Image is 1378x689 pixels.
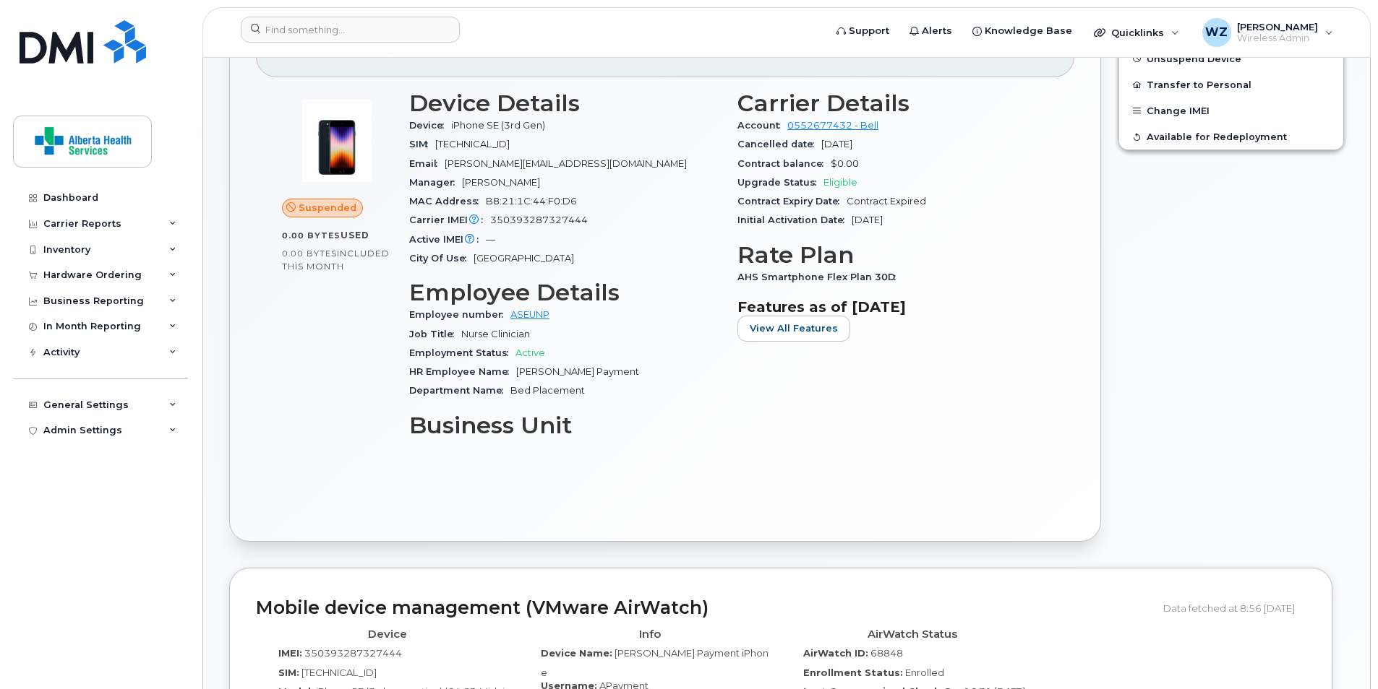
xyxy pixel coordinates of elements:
label: Device Name: [541,646,612,660]
h4: Info [529,628,770,641]
span: Unsuspend Device [1147,53,1241,64]
h3: Employee Details [409,279,720,305]
span: $0.00 [831,158,859,169]
span: iPhone SE (3rd Gen) [451,120,545,131]
span: Account [737,120,787,131]
h2: Mobile device management (VMware AirWatch) [256,598,1152,618]
span: WZ [1205,24,1228,41]
span: [PERSON_NAME] [462,177,540,188]
span: Knowledge Base [985,24,1072,38]
span: Bed Placement [510,385,585,396]
span: 350393287327444 [490,214,588,225]
span: B8:21:1C:44:F0:D6 [486,196,577,207]
div: Data fetched at 8:56 [DATE] [1163,594,1306,622]
span: Upgrade Status [737,177,823,188]
span: [PERSON_NAME] Payment iPhone [541,647,769,678]
span: 68848 [870,647,903,659]
span: Job Title [409,329,461,339]
button: Unsuspend Device [1119,45,1343,71]
span: Contract Expiry Date [737,196,847,207]
h3: Carrier Details [737,90,1048,116]
label: IMEI: [278,646,302,660]
span: Quicklinks [1111,27,1164,38]
label: SIM: [278,666,299,680]
button: View All Features [737,316,850,342]
h3: Device Details [409,90,720,116]
h3: Features as of [DATE] [737,298,1048,316]
span: Enrolled [905,667,944,678]
span: Suspended [299,201,356,214]
span: Available for Redeployment [1147,131,1287,142]
span: Eligible [823,177,857,188]
a: 0552677432 - Bell [787,120,878,131]
span: AHS Smartphone Flex Plan 30D [737,272,903,282]
span: Department Name [409,385,510,396]
img: image20231002-3703462-1angbar.jpeg [294,97,380,184]
span: Support [849,24,889,38]
a: ASEUNP [510,309,549,320]
span: Active [515,347,545,358]
a: Alerts [899,17,962,45]
span: [PERSON_NAME] [1237,21,1318,32]
span: HR Employee Name [409,366,516,377]
span: Contract Expired [847,196,926,207]
span: [DATE] [852,214,883,225]
span: Manager [409,177,462,188]
button: Available for Redeployment [1119,123,1343,149]
span: SIM [409,139,435,149]
div: Quicklinks [1084,18,1189,47]
h3: Business Unit [409,412,720,438]
h4: Device [267,628,508,641]
span: [PERSON_NAME] Payment [516,366,639,377]
span: [PERSON_NAME][EMAIL_ADDRESS][DOMAIN_NAME] [445,158,687,169]
span: — [486,234,495,245]
span: Alerts [922,24,952,38]
span: 0.00 Bytes [282,230,341,240]
input: Find something... [241,17,460,43]
span: [TECHNICAL_ID] [435,139,510,149]
span: 0.00 Bytes [282,248,337,259]
label: Enrollment Status: [803,666,903,680]
span: 350393287327444 [304,647,402,659]
span: Active IMEI [409,234,486,245]
span: Contract balance [737,158,831,169]
span: Email [409,158,445,169]
span: Device [409,120,451,131]
label: AirWatch ID: [803,646,868,660]
h3: Rate Plan [737,242,1048,268]
span: View All Features [750,321,838,335]
span: Wireless Admin [1237,32,1318,44]
span: [GEOGRAPHIC_DATA] [474,253,574,264]
span: City Of Use [409,253,474,264]
span: Cancelled date [737,139,821,149]
span: MAC Address [409,196,486,207]
a: Support [826,17,899,45]
button: Transfer to Personal [1119,71,1343,97]
span: Nurse Clinician [461,329,530,339]
span: Employment Status [409,347,515,358]
span: Carrier IMEI [409,214,490,225]
span: Initial Activation Date [737,214,852,225]
span: [TECHNICAL_ID] [301,667,377,678]
div: Wei Zhou [1192,18,1343,47]
h4: AirWatch Status [792,628,1032,641]
button: Change IMEI [1119,97,1343,123]
a: Knowledge Base [962,17,1082,45]
span: Employee number [409,309,510,320]
span: used [341,230,369,240]
span: [DATE] [821,139,852,149]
